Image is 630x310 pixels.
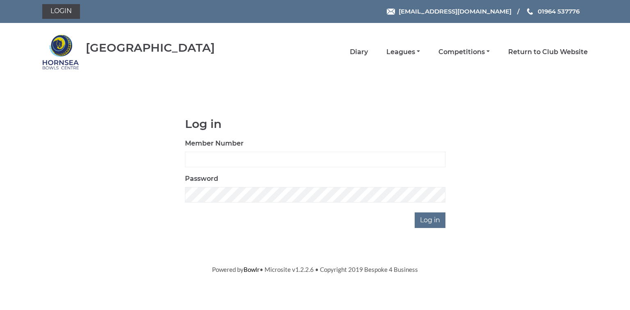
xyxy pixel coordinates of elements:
a: Diary [350,48,368,57]
a: Bowlr [244,266,260,273]
div: [GEOGRAPHIC_DATA] [86,41,215,54]
img: Phone us [527,8,533,15]
a: Login [42,4,80,19]
label: Member Number [185,139,244,148]
img: Email [387,9,395,15]
span: [EMAIL_ADDRESS][DOMAIN_NAME] [399,7,511,15]
a: Leagues [386,48,420,57]
input: Log in [415,212,445,228]
span: Powered by • Microsite v1.2.2.6 • Copyright 2019 Bespoke 4 Business [212,266,418,273]
a: Return to Club Website [508,48,588,57]
h1: Log in [185,118,445,130]
img: Hornsea Bowls Centre [42,34,79,71]
label: Password [185,174,218,184]
a: Email [EMAIL_ADDRESS][DOMAIN_NAME] [387,7,511,16]
span: 01964 537776 [538,7,580,15]
a: Competitions [438,48,490,57]
a: Phone us 01964 537776 [526,7,580,16]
